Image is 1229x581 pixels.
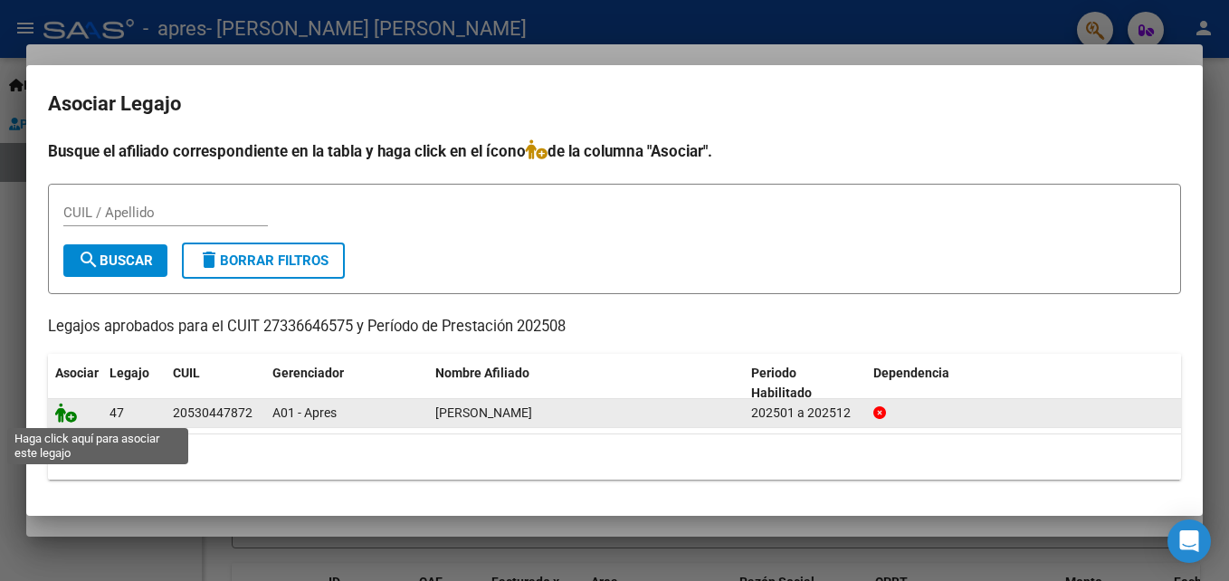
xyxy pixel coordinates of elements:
p: Legajos aprobados para el CUIT 27336646575 y Período de Prestación 202508 [48,316,1181,338]
span: Dependencia [873,366,949,380]
datatable-header-cell: Nombre Afiliado [428,354,744,414]
span: Borrar Filtros [198,252,329,269]
span: Nombre Afiliado [435,366,529,380]
mat-icon: search [78,249,100,271]
span: Buscar [78,252,153,269]
div: 20530447872 [173,403,252,424]
datatable-header-cell: Asociar [48,354,102,414]
span: 47 [110,405,124,420]
div: 202501 a 202512 [751,403,859,424]
datatable-header-cell: Legajo [102,354,166,414]
span: Legajo [110,366,149,380]
button: Buscar [63,244,167,277]
h2: Asociar Legajo [48,87,1181,121]
h4: Busque el afiliado correspondiente en la tabla y haga click en el ícono de la columna "Asociar". [48,139,1181,163]
button: Borrar Filtros [182,243,345,279]
div: Open Intercom Messenger [1167,519,1211,563]
div: 1 registros [48,434,1181,480]
span: A01 - Apres [272,405,337,420]
span: Periodo Habilitado [751,366,812,401]
span: TRINIDAD LIAN ARON [435,405,532,420]
span: CUIL [173,366,200,380]
datatable-header-cell: Gerenciador [265,354,428,414]
span: Asociar [55,366,99,380]
datatable-header-cell: CUIL [166,354,265,414]
datatable-header-cell: Periodo Habilitado [744,354,866,414]
datatable-header-cell: Dependencia [866,354,1182,414]
mat-icon: delete [198,249,220,271]
span: Gerenciador [272,366,344,380]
